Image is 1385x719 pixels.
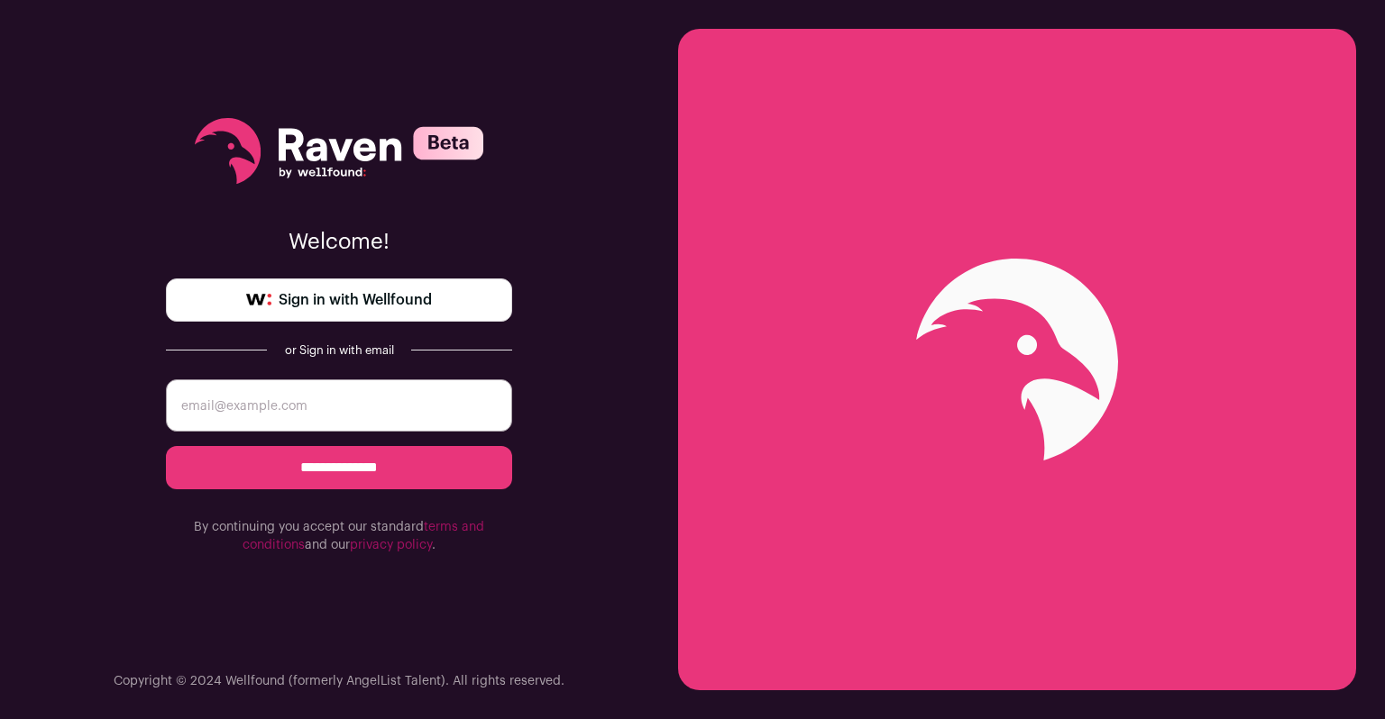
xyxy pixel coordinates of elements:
[166,379,512,432] input: email@example.com
[279,289,432,311] span: Sign in with Wellfound
[114,672,564,690] p: Copyright © 2024 Wellfound (formerly AngelList Talent). All rights reserved.
[166,228,512,257] p: Welcome!
[166,278,512,322] a: Sign in with Wellfound
[246,294,271,306] img: wellfound-symbol-flush-black-fb3c872781a75f747ccb3a119075da62bfe97bd399995f84a933054e44a575c4.png
[281,343,397,358] div: or Sign in with email
[166,518,512,554] p: By continuing you accept our standard and our .
[243,521,484,551] a: terms and conditions
[350,539,432,551] a: privacy policy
